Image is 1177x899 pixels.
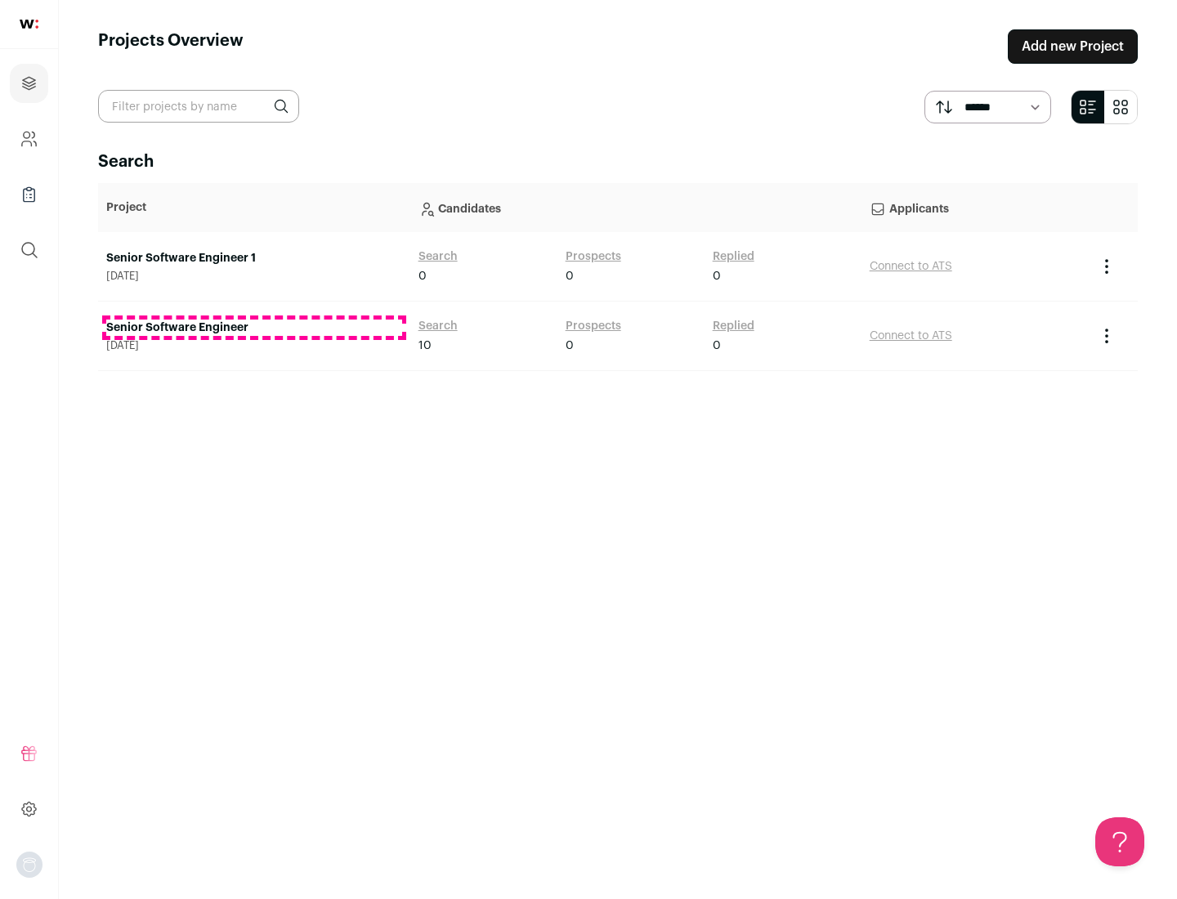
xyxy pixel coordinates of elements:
[1097,257,1117,276] button: Project Actions
[106,250,402,266] a: Senior Software Engineer 1
[870,330,952,342] a: Connect to ATS
[106,339,402,352] span: [DATE]
[418,268,427,284] span: 0
[418,248,458,265] a: Search
[713,268,721,284] span: 0
[98,90,299,123] input: Filter projects by name
[106,270,402,283] span: [DATE]
[418,191,853,224] p: Candidates
[98,29,244,64] h1: Projects Overview
[566,248,621,265] a: Prospects
[10,64,48,103] a: Projects
[10,119,48,159] a: Company and ATS Settings
[1008,29,1138,64] a: Add new Project
[106,199,402,216] p: Project
[418,318,458,334] a: Search
[713,338,721,354] span: 0
[1095,817,1144,866] iframe: Help Scout Beacon - Open
[566,268,574,284] span: 0
[870,261,952,272] a: Connect to ATS
[20,20,38,29] img: wellfound-shorthand-0d5821cbd27db2630d0214b213865d53afaa358527fdda9d0ea32b1df1b89c2c.svg
[106,320,402,336] a: Senior Software Engineer
[98,150,1138,173] h2: Search
[418,338,432,354] span: 10
[16,852,43,878] button: Open dropdown
[713,248,754,265] a: Replied
[16,852,43,878] img: nopic.png
[1097,326,1117,346] button: Project Actions
[870,191,1081,224] p: Applicants
[566,318,621,334] a: Prospects
[566,338,574,354] span: 0
[10,175,48,214] a: Company Lists
[713,318,754,334] a: Replied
